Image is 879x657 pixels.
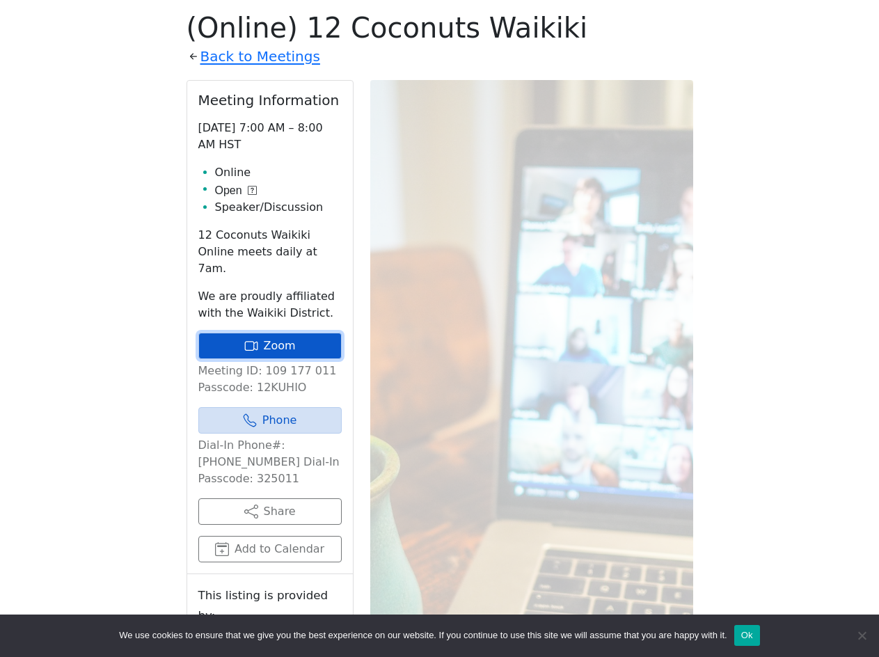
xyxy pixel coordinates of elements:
button: Share [198,498,342,525]
a: Phone [198,407,342,434]
span: No [855,628,869,642]
button: Open [215,182,257,199]
a: Back to Meetings [200,45,320,69]
p: We are proudly affiliated with the Waikiki District. [198,288,342,322]
p: [DATE] 7:00 AM – 8:00 AM HST [198,120,342,153]
small: This listing is provided by: [198,585,342,626]
a: Zoom [198,333,342,359]
button: Add to Calendar [198,536,342,562]
p: Dial-In Phone#: [PHONE_NUMBER] Dial-In Passcode: 325011 [198,437,342,487]
span: We use cookies to ensure that we give you the best experience on our website. If you continue to ... [119,628,727,642]
button: Ok [734,625,760,646]
p: Meeting ID: 109 177 011 Passcode: 12KUHIO [198,363,342,396]
h1: (Online) 12 Coconuts Waikiki [187,11,693,45]
p: 12 Coconuts Waikiki Online meets daily at 7am. [198,227,342,277]
span: Open [215,182,242,199]
li: Speaker/Discussion [215,199,342,216]
h2: Meeting Information [198,92,342,109]
li: Online [215,164,342,181]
